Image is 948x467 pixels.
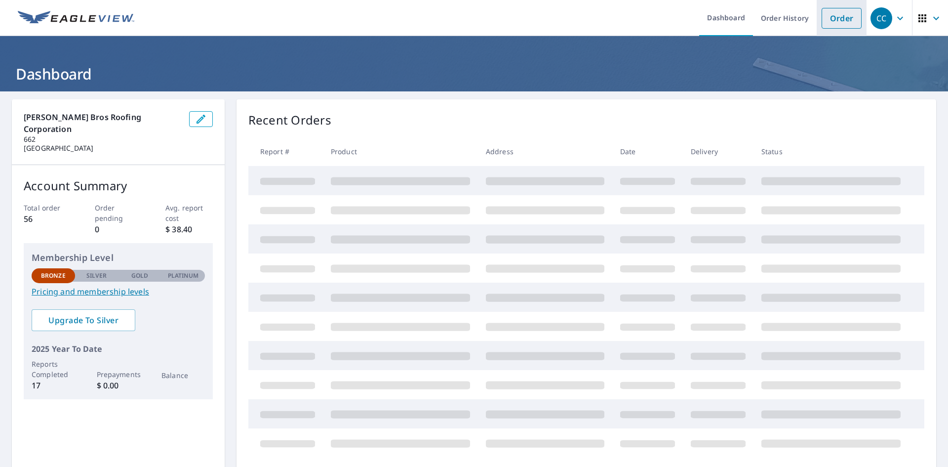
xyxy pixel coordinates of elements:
[32,343,205,355] p: 2025 Year To Date
[612,137,683,166] th: Date
[32,251,205,264] p: Membership Level
[39,315,127,326] span: Upgrade To Silver
[24,135,181,144] p: 662
[32,380,75,391] p: 17
[478,137,612,166] th: Address
[97,369,140,380] p: Prepayments
[165,203,213,223] p: Avg. report cost
[753,137,908,166] th: Status
[683,137,753,166] th: Delivery
[248,111,331,129] p: Recent Orders
[41,271,66,280] p: Bronze
[24,213,71,225] p: 56
[248,137,323,166] th: Report #
[165,223,213,235] p: $ 38.40
[168,271,199,280] p: Platinum
[95,223,142,235] p: 0
[323,137,478,166] th: Product
[24,203,71,213] p: Total order
[24,111,181,135] p: [PERSON_NAME] Bros Roofing Corporation
[32,286,205,297] a: Pricing and membership levels
[870,7,892,29] div: CC
[32,309,135,331] a: Upgrade To Silver
[822,8,862,29] a: Order
[24,144,181,153] p: [GEOGRAPHIC_DATA]
[131,271,148,280] p: Gold
[161,370,205,381] p: Balance
[95,203,142,223] p: Order pending
[24,177,213,195] p: Account Summary
[18,11,134,26] img: EV Logo
[86,271,107,280] p: Silver
[97,380,140,391] p: $ 0.00
[12,64,936,84] h1: Dashboard
[32,359,75,380] p: Reports Completed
